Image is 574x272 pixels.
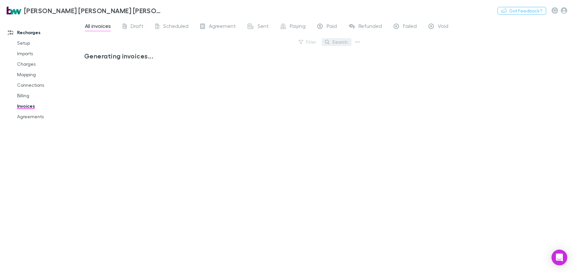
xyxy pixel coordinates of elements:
[359,23,382,31] span: Refunded
[209,23,236,31] span: Agreement
[131,23,143,31] span: Draft
[290,23,306,31] span: Paying
[11,80,87,90] a: Connections
[1,27,87,38] a: Recharges
[7,7,21,14] img: Brewster Walsh Waters Partners's Logo
[11,38,87,48] a: Setup
[11,69,87,80] a: Mapping
[322,38,352,46] button: Search
[11,48,87,59] a: Imports
[11,59,87,69] a: Charges
[84,52,357,60] h3: Generating invoices...
[11,90,87,101] a: Billing
[3,3,167,18] a: [PERSON_NAME] [PERSON_NAME] [PERSON_NAME] Partners
[438,23,448,31] span: Void
[295,38,320,46] button: Filter
[163,23,188,31] span: Scheduled
[258,23,269,31] span: Sent
[552,250,567,265] div: Open Intercom Messenger
[327,23,337,31] span: Paid
[11,101,87,111] a: Invoices
[85,23,111,31] span: All invoices
[403,23,417,31] span: Failed
[11,111,87,122] a: Agreements
[24,7,163,14] h3: [PERSON_NAME] [PERSON_NAME] [PERSON_NAME] Partners
[498,7,546,15] button: Got Feedback?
